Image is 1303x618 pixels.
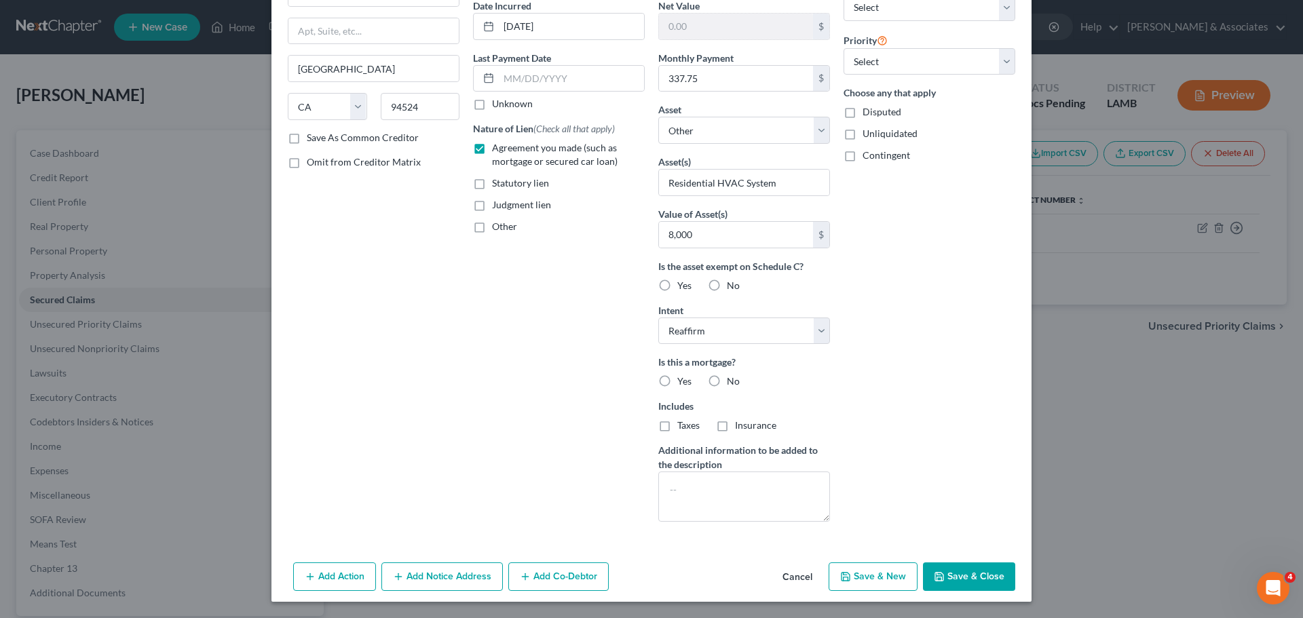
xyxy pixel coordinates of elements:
[293,562,376,591] button: Add Action
[658,155,691,169] label: Asset(s)
[381,93,460,120] input: Enter zip...
[658,399,830,413] label: Includes
[307,156,421,168] span: Omit from Creditor Matrix
[677,419,700,431] span: Taxes
[658,355,830,369] label: Is this a mortgage?
[288,56,459,81] input: Enter city...
[923,562,1015,591] button: Save & Close
[658,259,830,273] label: Is the asset exempt on Schedule C?
[288,18,459,44] input: Apt, Suite, etc...
[1285,572,1296,583] span: 4
[659,170,829,195] input: Specify...
[499,14,644,39] input: MM/DD/YYYY
[863,128,918,139] span: Unliquidated
[844,32,888,48] label: Priority
[508,562,609,591] button: Add Co-Debtor
[813,222,829,248] div: $
[727,375,740,387] span: No
[492,97,533,111] label: Unknown
[813,66,829,92] div: $
[533,123,615,134] span: (Check all that apply)
[829,562,918,591] button: Save & New
[381,562,503,591] button: Add Notice Address
[473,121,615,136] label: Nature of Lien
[863,149,910,161] span: Contingent
[813,14,829,39] div: $
[658,443,830,471] label: Additional information to be added to the description
[1257,572,1289,604] iframe: Intercom live chat
[658,104,681,115] span: Asset
[659,14,813,39] input: 0.00
[492,220,517,232] span: Other
[727,279,740,291] span: No
[658,51,734,65] label: Monthly Payment
[677,375,692,387] span: Yes
[772,564,823,591] button: Cancel
[844,85,1015,100] label: Choose any that apply
[492,142,618,167] span: Agreement you made (such as mortgage or secured car loan)
[863,106,901,117] span: Disputed
[473,51,551,65] label: Last Payment Date
[492,199,551,210] span: Judgment lien
[735,419,776,431] span: Insurance
[677,279,692,291] span: Yes
[499,66,644,92] input: MM/DD/YYYY
[492,177,549,189] span: Statutory lien
[659,66,813,92] input: 0.00
[658,207,728,221] label: Value of Asset(s)
[659,222,813,248] input: 0.00
[658,303,683,317] label: Intent
[307,131,419,144] label: Save As Common Creditor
